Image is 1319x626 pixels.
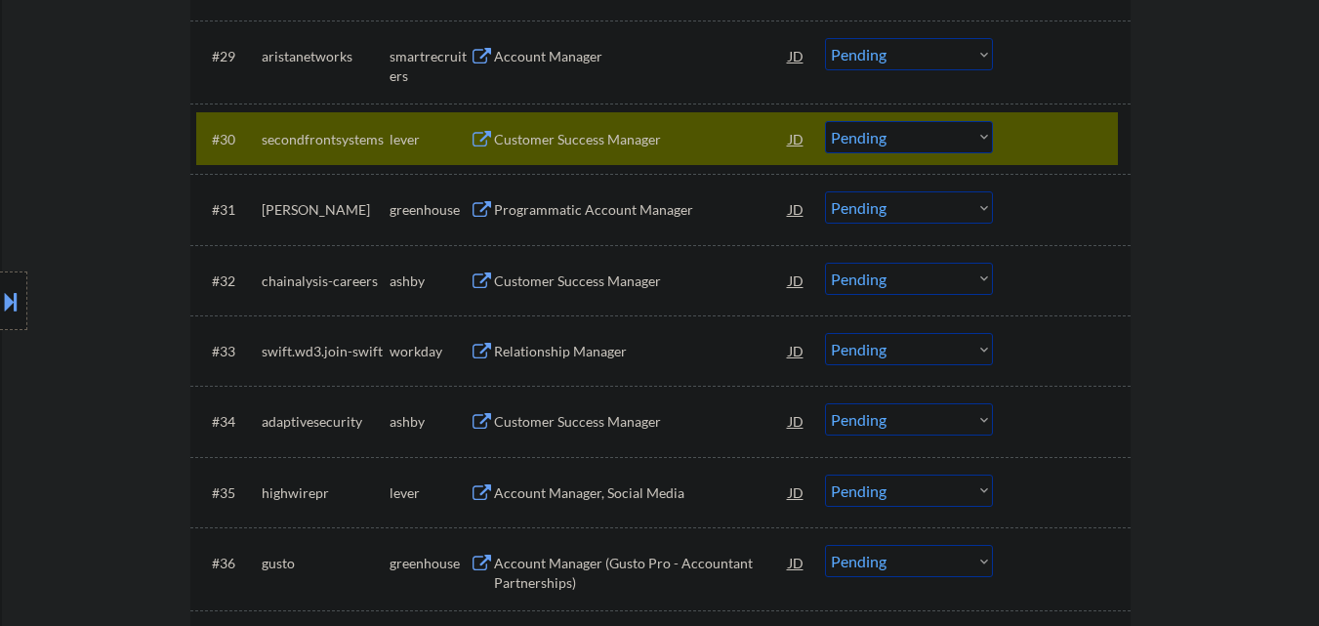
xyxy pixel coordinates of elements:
div: Account Manager [494,47,789,66]
div: lever [390,483,470,503]
div: ashby [390,412,470,432]
div: #29 [212,47,246,66]
div: JD [787,475,806,510]
div: smartrecruiters [390,47,470,85]
div: aristanetworks [262,47,390,66]
div: ashby [390,271,470,291]
div: JD [787,263,806,298]
div: JD [787,38,806,73]
div: JD [787,545,806,580]
div: Relationship Manager [494,342,789,361]
div: Account Manager, Social Media [494,483,789,503]
div: Customer Success Manager [494,130,789,149]
div: greenhouse [390,554,470,573]
div: #35 [212,483,246,503]
div: JD [787,333,806,368]
div: Customer Success Manager [494,271,789,291]
div: highwirepr [262,483,390,503]
div: #36 [212,554,246,573]
div: Account Manager (Gusto Pro - Accountant Partnerships) [494,554,789,592]
div: lever [390,130,470,149]
div: Customer Success Manager [494,412,789,432]
div: greenhouse [390,200,470,220]
div: gusto [262,554,390,573]
div: JD [787,191,806,227]
div: workday [390,342,470,361]
div: JD [787,403,806,438]
div: Programmatic Account Manager [494,200,789,220]
div: JD [787,121,806,156]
